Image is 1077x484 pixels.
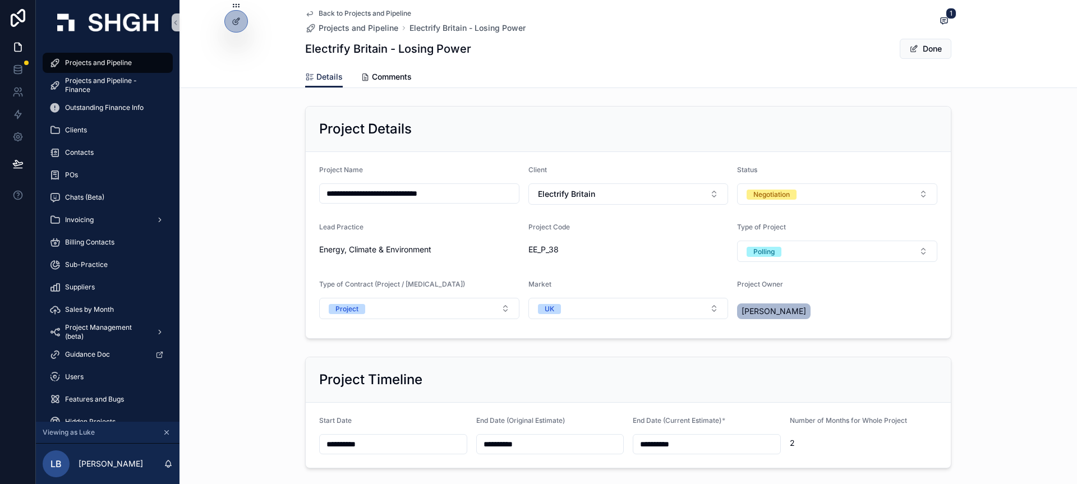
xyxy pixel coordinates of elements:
span: Type of Contract (Project / [MEDICAL_DATA]) [319,280,465,288]
a: Features and Bugs [43,389,173,409]
span: Billing Contacts [65,238,114,247]
a: Sales by Month [43,299,173,320]
span: Comments [372,71,412,82]
span: Hidden Projects [65,417,116,426]
button: Select Button [319,298,519,319]
span: Features and Bugs [65,395,124,404]
span: EE_P_38 [528,244,729,255]
span: Projects and Pipeline - Finance [65,76,162,94]
a: Projects and Pipeline [43,53,173,73]
h1: Electrify Britain - Losing Power [305,41,471,57]
span: Projects and Pipeline [319,22,398,34]
span: [PERSON_NAME] [742,306,806,317]
button: 1 [937,15,951,29]
button: Select Button [737,183,937,205]
span: Clients [65,126,87,135]
span: Details [316,71,343,82]
a: Contacts [43,142,173,163]
span: Contacts [65,148,94,157]
a: Back to Projects and Pipeline [305,9,411,18]
a: POs [43,165,173,185]
span: End Date (Original Estimate) [476,416,565,425]
span: Guidance Doc [65,350,110,359]
a: Suppliers [43,277,173,297]
span: Start Date [319,416,352,425]
a: Sub-Practice [43,255,173,275]
a: Invoicing [43,210,173,230]
span: 1 [946,8,956,19]
span: Client [528,165,547,174]
a: Details [305,67,343,88]
span: LB [50,457,62,471]
button: Select Button [528,183,729,205]
span: Viewing as Luke [43,428,95,437]
span: Sub-Practice [65,260,108,269]
a: Chats (Beta) [43,187,173,208]
span: Users [65,372,84,381]
a: Comments [361,67,412,89]
span: Electrify Britain [538,188,595,200]
div: scrollable content [36,45,179,422]
span: Outstanding Finance Info [65,103,144,112]
span: Projects and Pipeline [65,58,132,67]
span: Number of Months for Whole Project [790,416,907,425]
button: Select Button [528,298,729,319]
button: Done [900,39,951,59]
span: Project Name [319,165,363,174]
p: [PERSON_NAME] [79,458,143,469]
button: Select Button [737,241,937,262]
span: Energy, Climate & Environment [319,244,431,255]
a: Electrify Britain - Losing Power [409,22,526,34]
a: Billing Contacts [43,232,173,252]
span: POs [65,170,78,179]
span: Status [737,165,757,174]
div: Project [335,304,358,314]
a: Hidden Projects [43,412,173,432]
span: Invoicing [65,215,94,224]
span: 2 [790,437,938,449]
span: Lead Practice [319,223,363,231]
span: Project Management (beta) [65,323,147,341]
span: Type of Project [737,223,786,231]
a: Projects and Pipeline [305,22,398,34]
span: Chats (Beta) [65,193,104,202]
button: Unselect POLLING [747,246,781,257]
span: Back to Projects and Pipeline [319,9,411,18]
h2: Project Timeline [319,371,422,389]
span: End Date (Current Estimate) [633,416,721,425]
a: Projects and Pipeline - Finance [43,75,173,95]
span: Project Code [528,223,570,231]
a: Outstanding Finance Info [43,98,173,118]
img: App logo [57,13,158,31]
div: Polling [753,247,775,257]
div: Negotiation [753,190,790,200]
span: Project Owner [737,280,783,288]
a: Project Management (beta) [43,322,173,342]
h2: Project Details [319,120,412,138]
span: Sales by Month [65,305,114,314]
a: Clients [43,120,173,140]
a: Users [43,367,173,387]
button: Unselect UK [538,303,561,314]
span: Suppliers [65,283,95,292]
span: Market [528,280,551,288]
div: UK [545,304,554,314]
a: Guidance Doc [43,344,173,365]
